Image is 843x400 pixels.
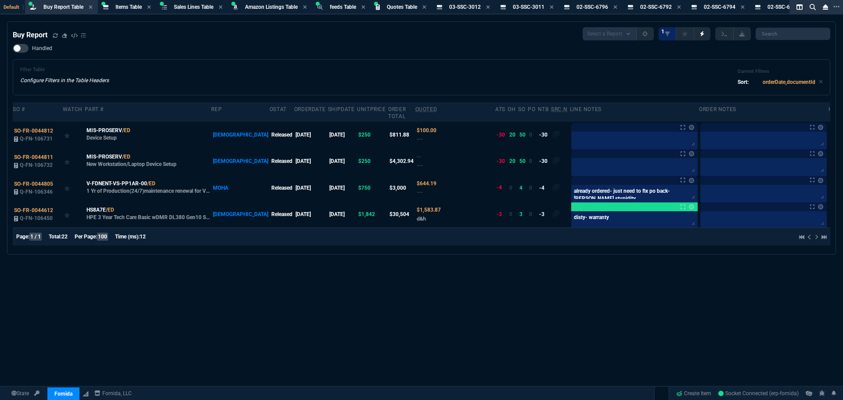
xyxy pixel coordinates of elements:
[357,201,388,227] td: $1,842
[576,4,608,10] span: 02-SSC-6796
[756,28,830,40] input: Search
[699,106,736,113] div: Order Notes
[13,30,47,40] h4: Buy Report
[330,4,356,10] span: feeds Table
[763,79,815,85] code: orderDate,documentId
[211,148,269,174] td: [DEMOGRAPHIC_DATA]
[122,153,130,161] a: /ED
[270,148,294,174] td: Released
[538,106,549,113] div: NTB
[85,201,211,227] td: HPE 3 Year Tech Care Basic wDMR DL380 Gen10 Service
[449,4,481,10] span: 03-SSC-3012
[738,78,749,86] p: Sort:
[509,211,512,217] span: 0
[85,175,211,201] td: 1 Yr of Production(24/7)maintenance renewal for Veeam Data Platform Foundation Enterprise
[270,106,287,113] div: oStat
[328,175,357,201] td: [DATE]
[388,148,415,174] td: $4,302.94
[63,106,83,113] div: Watch
[86,180,147,187] span: V-FDNENT-VS-PP1AR-00
[509,158,515,164] span: 20
[357,122,388,148] td: $250
[422,4,426,11] nx-icon: Close Tab
[518,201,528,227] td: 3
[741,4,745,11] nx-icon: Close Tab
[529,185,532,191] span: 0
[677,4,681,11] nx-icon: Close Tab
[75,234,97,240] span: Per Page:
[4,4,23,10] span: Default
[147,180,155,187] a: /ED
[32,45,52,52] span: Handled
[529,132,532,138] span: 0
[270,175,294,201] td: Released
[64,208,83,220] div: Add to Watchlist
[147,4,151,11] nx-icon: Close Tab
[417,127,436,133] span: Quoted Cost
[20,67,109,73] h6: Filter Table
[673,387,715,400] a: Create Item
[294,106,325,113] div: OrderDate
[357,106,385,113] div: unitPrice
[64,182,83,194] div: Add to Watchlist
[357,175,388,201] td: $750
[86,134,117,141] p: Device Setup
[115,234,140,240] span: Time (ms):
[49,234,61,240] span: Total:
[357,148,388,174] td: $250
[86,187,210,195] p: 1 Yr of Production(24/7)maintenance renewal for Veeam Data Platform Foundation Enterprise
[767,4,799,10] span: 02-SSC-6535
[43,4,83,10] span: Buy Report Table
[513,4,544,10] span: 03-SSC-3011
[14,181,53,187] span: SO-FR-0044805
[14,128,53,134] span: SO-FR-0044812
[509,132,515,138] span: 20
[508,106,515,113] div: OH
[115,4,142,10] span: Items Table
[388,175,415,201] td: $3,000
[538,148,551,174] td: -30
[417,162,423,169] span: --
[20,162,53,168] span: Q-FN-106732
[211,175,269,201] td: MOHA
[417,189,423,195] span: --
[417,154,421,160] span: Quoted Cost
[14,154,53,160] span: SO-FR-0044811
[417,215,426,222] span: d&h
[219,4,223,11] nx-icon: Close Tab
[211,201,269,227] td: [DEMOGRAPHIC_DATA]
[86,161,177,168] p: New Workstation/Laptop Device Setup
[85,122,211,148] td: Device Setup
[16,234,29,240] span: Page:
[361,4,365,11] nx-icon: Close Tab
[661,28,664,35] span: 1
[518,106,525,113] div: SO
[32,389,42,397] a: API TOKEN
[640,4,672,10] span: 02-SSC-6792
[497,184,502,192] div: -4
[64,155,83,167] div: Add to Watchlist
[29,233,42,241] span: 1 / 1
[388,106,413,120] div: Order Total
[328,122,357,148] td: [DATE]
[550,4,554,11] nx-icon: Close Tab
[417,207,441,213] span: Quoted Cost
[92,389,134,397] a: msbcCompanyName
[13,106,25,113] div: SO #
[388,122,415,148] td: $811.88
[106,206,114,214] a: /ED
[14,207,53,213] span: SO-FR-0044612
[793,2,806,12] nx-icon: Split Panels
[509,185,512,191] span: 0
[529,211,532,217] span: 0
[61,234,68,240] span: 22
[270,122,294,148] td: Released
[122,126,130,134] a: /ED
[415,106,437,112] abbr: Quoted Cost and Sourcing Notes
[9,389,32,397] a: Global State
[417,180,436,187] span: Quoted Cost
[497,157,505,166] div: -30
[86,153,122,161] span: MIS-PROSERV
[529,158,532,164] span: 0
[270,201,294,227] td: Released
